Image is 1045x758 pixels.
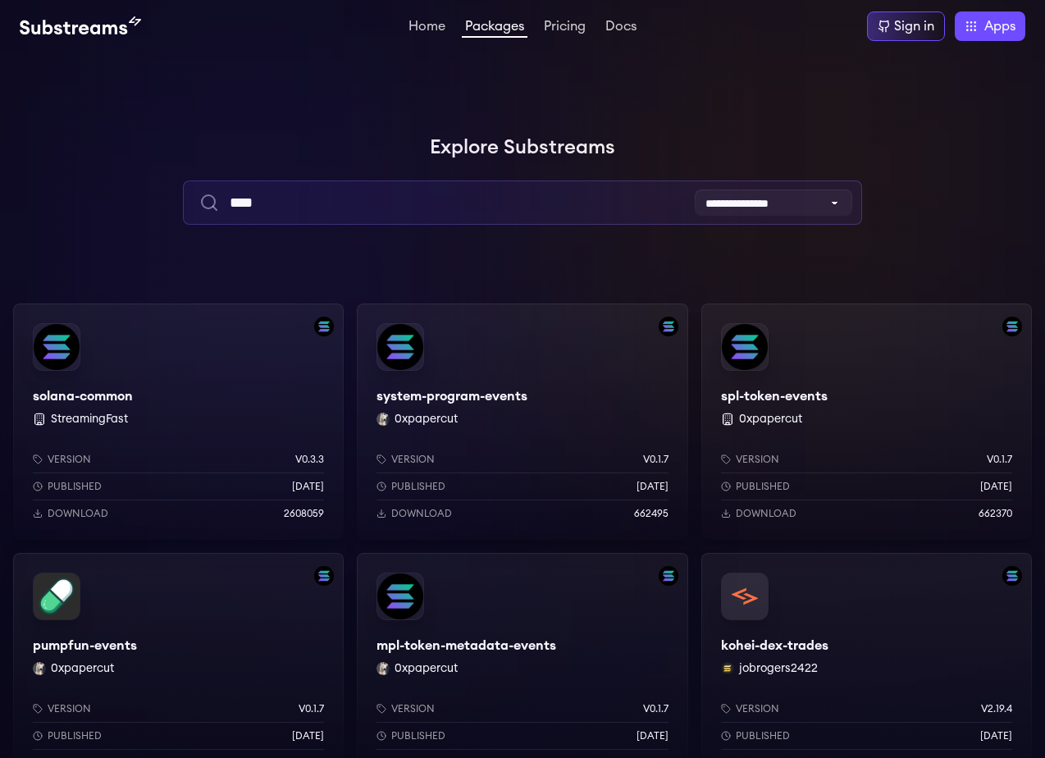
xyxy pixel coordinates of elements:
button: 0xpapercut [51,660,114,677]
button: 0xpapercut [395,660,458,677]
p: v0.3.3 [295,453,324,466]
p: Published [391,729,445,742]
a: Filter by solana networksystem-program-eventssystem-program-events0xpapercut 0xpapercutVersionv0.... [357,304,687,540]
button: jobrogers2422 [739,660,818,677]
p: [DATE] [292,480,324,493]
p: 662370 [979,507,1012,520]
p: [DATE] [637,480,669,493]
p: v0.1.7 [299,702,324,715]
p: Published [736,729,790,742]
p: Published [48,480,102,493]
h1: Explore Substreams [13,131,1032,164]
p: [DATE] [637,729,669,742]
button: StreamingFast [51,411,128,427]
img: Substream's logo [20,16,141,36]
a: Docs [602,20,640,36]
div: Sign in [894,16,934,36]
p: 662495 [634,507,669,520]
button: 0xpapercut [739,411,802,427]
p: v0.1.7 [987,453,1012,466]
a: Home [405,20,449,36]
p: Version [48,702,91,715]
p: [DATE] [292,729,324,742]
p: [DATE] [980,480,1012,493]
p: Download [391,507,452,520]
p: Published [736,480,790,493]
p: Version [736,702,779,715]
img: Filter by solana network [659,317,678,336]
button: 0xpapercut [395,411,458,427]
p: v0.1.7 [643,453,669,466]
p: [DATE] [980,729,1012,742]
p: v2.19.4 [981,702,1012,715]
img: Filter by solana network [659,566,678,586]
a: Pricing [541,20,589,36]
p: Published [48,729,102,742]
img: Filter by solana network [1002,566,1022,586]
p: Version [391,453,435,466]
p: Version [48,453,91,466]
p: 2608059 [284,507,324,520]
img: Filter by solana network [1002,317,1022,336]
a: Packages [462,20,527,38]
img: Filter by solana network [314,317,334,336]
img: Filter by solana network [314,566,334,586]
a: Sign in [867,11,945,41]
p: Download [736,507,796,520]
p: Download [48,507,108,520]
a: Filter by solana networkspl-token-eventsspl-token-events 0xpapercutVersionv0.1.7Published[DATE]Do... [701,304,1032,540]
span: Apps [984,16,1015,36]
a: Filter by solana networksolana-commonsolana-common StreamingFastVersionv0.3.3Published[DATE]Downl... [13,304,344,540]
p: Version [736,453,779,466]
p: Version [391,702,435,715]
p: v0.1.7 [643,702,669,715]
p: Published [391,480,445,493]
